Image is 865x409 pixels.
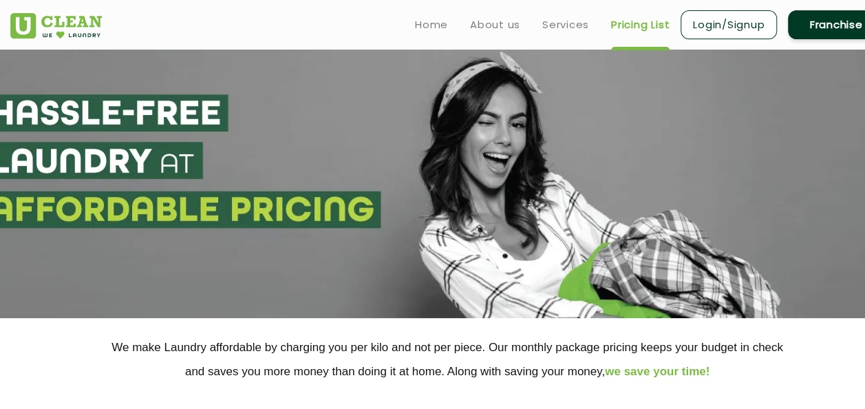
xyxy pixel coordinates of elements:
[415,17,448,33] a: Home
[470,17,520,33] a: About us
[542,17,589,33] a: Services
[10,13,102,39] img: UClean Laundry and Dry Cleaning
[605,365,709,378] span: we save your time!
[681,10,777,39] a: Login/Signup
[611,17,670,33] a: Pricing List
